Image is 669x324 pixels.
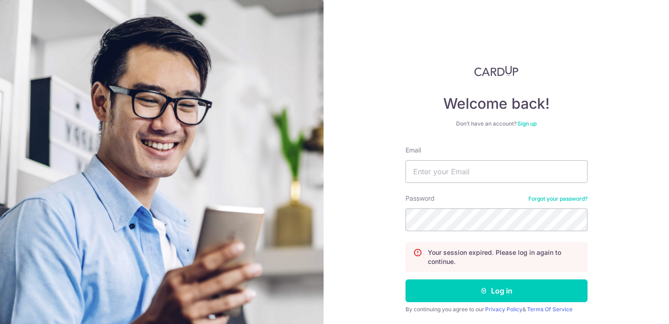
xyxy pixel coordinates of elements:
[474,66,519,76] img: CardUp Logo
[405,194,435,203] label: Password
[405,120,588,127] div: Don’t have an account?
[405,306,588,313] div: By continuing you agree to our &
[405,146,421,155] label: Email
[527,306,573,313] a: Terms Of Service
[528,195,588,202] a: Forgot your password?
[405,160,588,183] input: Enter your Email
[517,120,537,127] a: Sign up
[428,248,580,266] p: Your session expired. Please log in again to continue.
[405,279,588,302] button: Log in
[405,95,588,113] h4: Welcome back!
[485,306,522,313] a: Privacy Policy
